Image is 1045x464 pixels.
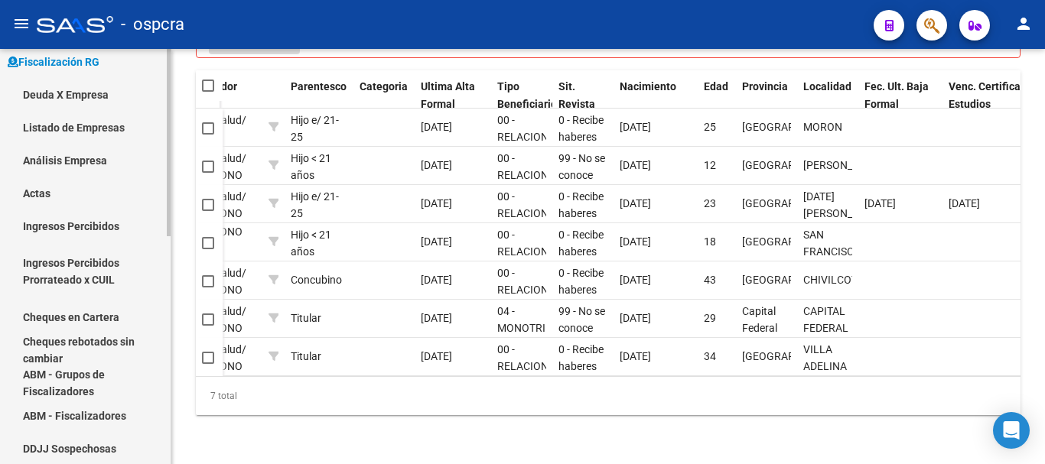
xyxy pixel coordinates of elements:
[614,70,698,121] datatable-header-cell: Nacimiento
[620,159,651,171] span: [DATE]
[291,312,321,324] span: Titular
[291,190,344,238] span: Hijo e/ 21-25 estudiando
[558,152,605,216] span: 99 - No se conoce situación de revista
[620,235,651,248] span: [DATE]
[558,190,622,238] span: 0 - Recibe haberes regularmente
[497,152,568,216] span: 00 - RELACION DE DEPENDENCIA
[497,190,568,255] span: 00 - RELACION DE DEPENDENCIA
[291,114,344,161] span: Hijo e/ 21-25 estudiando
[421,80,475,110] span: Ultima Alta Formal
[620,312,651,324] span: [DATE]
[949,197,980,209] span: [DATE]
[803,274,858,286] span: CHIVILCOY
[803,159,885,171] span: [PERSON_NAME]
[620,197,651,209] span: [DATE]
[121,8,184,41] span: - ospcra
[742,235,845,248] span: [GEOGRAPHIC_DATA]
[497,114,568,178] span: 00 - RELACION DE DEPENDENCIA
[704,235,716,248] span: 18
[803,121,842,133] span: MORON
[797,70,858,121] datatable-header-cell: Localidad
[497,305,593,335] span: 04 - MONOTRIBUTISTAS
[291,274,342,286] span: Concubino
[620,274,651,286] span: [DATE]
[742,305,777,335] span: Capital Federal
[421,233,485,251] div: [DATE]
[742,159,845,171] span: [GEOGRAPHIC_DATA]
[803,190,885,220] span: [DATE][PERSON_NAME]
[620,350,651,362] span: [DATE]
[421,118,485,136] div: [DATE]
[704,121,716,133] span: 25
[742,197,845,209] span: [GEOGRAPHIC_DATA]
[742,121,845,133] span: [GEOGRAPHIC_DATA]
[704,80,728,92] span: Edad
[421,348,485,365] div: [DATE]
[558,114,622,161] span: 0 - Recibe haberes regularmente
[291,152,331,182] span: Hijo < 21 años
[497,229,568,293] span: 00 - RELACION DE DEPENDENCIA
[360,80,408,92] span: Categoria
[620,80,676,92] span: Nacimiento
[704,312,716,324] span: 29
[742,274,845,286] span: [GEOGRAPHIC_DATA]
[497,343,568,407] span: 00 - RELACION DE DEPENDENCIA
[864,80,929,110] span: Fec. Ult. Baja Formal
[353,70,415,121] datatable-header-cell: Categoria
[497,267,568,331] span: 00 - RELACION DE DEPENDENCIA
[993,412,1030,449] div: Open Intercom Messenger
[803,305,848,352] span: CAPITAL FEDERAL - AC
[8,54,99,70] span: Fiscalización RG
[803,343,847,373] span: VILLA ADELINA
[704,159,716,171] span: 12
[949,80,1033,110] span: Venc. Certificado Estudios
[285,70,353,121] datatable-header-cell: Parentesco
[558,80,595,110] span: Sit. Revista
[704,197,716,209] span: 23
[558,305,605,369] span: 99 - No se conoce situación de revista
[196,377,1021,415] div: 7 total
[858,70,942,121] datatable-header-cell: Fec. Ult. Baja Formal
[415,70,491,121] datatable-header-cell: Ultima Alta Formal
[742,350,845,362] span: [GEOGRAPHIC_DATA]
[1014,15,1033,33] mat-icon: person
[558,229,622,276] span: 0 - Recibe haberes regularmente
[803,229,885,276] span: SAN FRANCISCO [PERSON_NAME]
[421,195,485,213] div: [DATE]
[421,271,485,289] div: [DATE]
[698,70,736,121] datatable-header-cell: Edad
[12,15,31,33] mat-icon: menu
[620,121,651,133] span: [DATE]
[864,197,896,209] span: [DATE]
[704,274,716,286] span: 43
[803,80,851,92] span: Localidad
[552,70,614,121] datatable-header-cell: Sit. Revista
[558,343,622,391] span: 0 - Recibe haberes regularmente
[291,229,331,258] span: Hijo < 21 años
[558,267,622,314] span: 0 - Recibe haberes regularmente
[942,70,1042,121] datatable-header-cell: Venc. Certificado Estudios
[291,350,321,362] span: Titular
[421,157,485,174] div: [DATE]
[497,80,557,110] span: Tipo Beneficiario
[736,70,797,121] datatable-header-cell: Provincia
[704,350,716,362] span: 34
[491,70,552,121] datatable-header-cell: Tipo Beneficiario
[421,310,485,327] div: [DATE]
[742,80,788,92] span: Provincia
[291,80,347,92] span: Parentesco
